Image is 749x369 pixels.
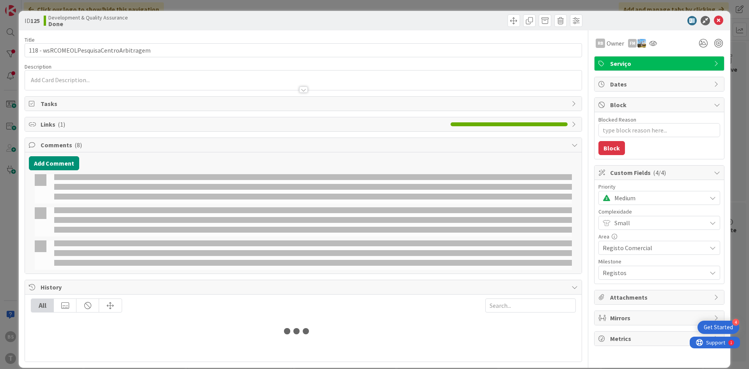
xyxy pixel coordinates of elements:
span: Registo Comercial [603,242,703,253]
input: type card name here... [25,43,582,57]
span: Metrics [610,334,710,343]
div: 1 [41,3,43,9]
div: Area [598,234,720,239]
span: ID [25,16,40,25]
span: Custom Fields [610,168,710,177]
button: Block [598,141,625,155]
span: ( 4/4 ) [653,169,666,177]
span: ( 1 ) [58,120,65,128]
span: Support [16,1,35,11]
div: Milestone [598,259,720,264]
button: Add Comment [29,156,79,170]
span: History [41,282,568,292]
span: Registos [603,267,703,278]
div: FM [628,39,637,48]
span: Tasks [41,99,568,108]
div: Open Get Started checklist, remaining modules: 4 [698,321,739,334]
span: ( 8 ) [75,141,82,149]
span: Links [41,120,447,129]
span: Owner [607,39,624,48]
span: Description [25,63,51,70]
span: Serviço [610,59,710,68]
div: Get Started [704,323,733,331]
span: Comments [41,140,568,150]
span: Small [614,217,703,228]
span: Medium [614,192,703,203]
input: Search... [485,298,576,313]
div: All [31,299,54,312]
span: Mirrors [610,313,710,323]
div: 4 [732,319,739,326]
div: RB [596,39,605,48]
span: Dates [610,79,710,89]
span: Development & Quality Assurance [48,14,128,21]
span: Block [610,100,710,109]
span: Attachments [610,293,710,302]
div: Priority [598,184,720,189]
label: Title [25,36,35,43]
label: Blocked Reason [598,116,636,123]
img: DG [637,39,646,48]
b: Done [48,21,128,27]
div: Complexidade [598,209,720,214]
b: 125 [30,17,40,25]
